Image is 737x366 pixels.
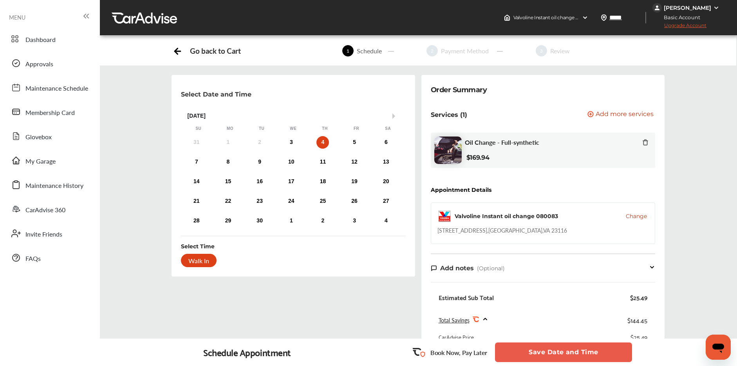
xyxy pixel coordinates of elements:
[380,175,392,188] div: Choose Saturday, September 20th, 2025
[183,113,404,119] div: [DATE]
[437,226,567,234] div: [STREET_ADDRESS] , [GEOGRAPHIC_DATA] , VA 23116
[664,4,711,11] div: [PERSON_NAME]
[289,126,297,131] div: We
[380,136,392,149] div: Choose Saturday, September 6th, 2025
[431,265,437,271] img: note-icon.db9493fa.svg
[316,215,329,227] div: Choose Thursday, October 2nd, 2025
[652,3,662,13] img: jVpblrzwTbfkPYzPPzSLxeg0AAAAASUVORK5CYII=
[253,195,266,208] div: Choose Tuesday, September 23rd, 2025
[426,45,438,56] span: 2
[25,132,52,142] span: Glovebox
[706,335,731,360] iframe: Button to launch messaging window
[630,293,647,301] div: $25.49
[380,156,392,168] div: Choose Saturday, September 13th, 2025
[431,111,467,118] p: Services (1)
[513,15,711,20] span: Valvoline Instant oil change 080083 , [STREET_ADDRESS] [GEOGRAPHIC_DATA] , VA 23116
[7,29,92,49] a: Dashboard
[253,215,266,227] div: Choose Tuesday, September 30th, 2025
[587,111,654,118] button: Add more services
[285,156,298,168] div: Choose Wednesday, September 10th, 2025
[25,205,65,215] span: CarAdvise 360
[652,22,706,32] span: Upgrade Account
[348,156,361,168] div: Choose Friday, September 12th, 2025
[653,13,706,22] span: Basic Account
[601,15,607,21] img: location_vector.a44bc228.svg
[455,212,558,220] div: Valvoline Instant oil change 080083
[253,136,266,149] div: Not available Tuesday, September 2nd, 2025
[348,136,361,149] div: Choose Friday, September 5th, 2025
[384,126,392,131] div: Sa
[181,242,215,250] div: Select Time
[7,248,92,268] a: FAQs
[354,46,385,55] div: Schedule
[190,136,203,149] div: Not available Sunday, August 31st, 2025
[645,12,646,24] img: header-divider.bc55588e.svg
[596,111,654,118] span: Add more services
[190,215,203,227] div: Choose Sunday, September 28th, 2025
[626,212,647,220] button: Change
[439,333,474,341] div: CarAdvise Price
[7,199,92,219] a: CarAdvise 360
[437,209,452,223] img: logo-valvoline.png
[25,84,88,94] span: Maintenance Schedule
[190,195,203,208] div: Choose Sunday, September 21st, 2025
[348,215,361,227] div: Choose Friday, October 3rd, 2025
[316,195,329,208] div: Choose Thursday, September 25th, 2025
[582,15,588,21] img: header-down-arrow.9dd2ce7d.svg
[380,195,392,208] div: Choose Saturday, September 27th, 2025
[321,126,329,131] div: Th
[222,175,235,188] div: Choose Monday, September 15th, 2025
[316,136,329,149] div: Choose Thursday, September 4th, 2025
[316,175,329,188] div: Choose Thursday, September 18th, 2025
[434,137,462,164] img: oil-change-thumb.jpg
[190,175,203,188] div: Choose Sunday, September 14th, 2025
[25,181,83,191] span: Maintenance History
[226,126,234,131] div: Mo
[348,195,361,208] div: Choose Friday, September 26th, 2025
[7,150,92,171] a: My Garage
[316,156,329,168] div: Choose Thursday, September 11th, 2025
[258,126,266,131] div: Tu
[222,195,235,208] div: Choose Monday, September 22nd, 2025
[25,229,62,240] span: Invite Friends
[504,15,510,21] img: header-home-logo.8d720a4f.svg
[7,77,92,98] a: Maintenance Schedule
[222,156,235,168] div: Choose Monday, September 8th, 2025
[392,113,398,119] button: Next Month
[285,136,298,149] div: Choose Wednesday, September 3rd, 2025
[25,254,41,264] span: FAQs
[253,156,266,168] div: Choose Tuesday, September 9th, 2025
[25,35,56,45] span: Dashboard
[203,347,291,358] div: Schedule Appointment
[440,264,474,272] span: Add notes
[285,195,298,208] div: Choose Wednesday, September 24th, 2025
[7,126,92,146] a: Glovebox
[181,135,402,229] div: month 2025-09
[190,46,240,55] div: Go back to Cart
[7,223,92,244] a: Invite Friends
[181,91,251,98] p: Select Date and Time
[630,333,647,341] div: $25.49
[587,111,655,118] a: Add more services
[195,126,202,131] div: Su
[495,342,632,362] button: Save Date and Time
[438,46,492,55] div: Payment Method
[25,59,53,69] span: Approvals
[430,348,487,357] p: Book Now, Pay Later
[190,156,203,168] div: Choose Sunday, September 7th, 2025
[9,14,25,20] span: MENU
[380,215,392,227] div: Choose Saturday, October 4th, 2025
[352,126,360,131] div: Fr
[477,265,505,272] span: (Optional)
[439,293,494,301] div: Estimated Sub Total
[222,215,235,227] div: Choose Monday, September 29th, 2025
[285,215,298,227] div: Choose Wednesday, October 1st, 2025
[348,175,361,188] div: Choose Friday, September 19th, 2025
[536,45,547,56] span: 3
[7,53,92,73] a: Approvals
[713,5,719,11] img: WGsFRI8htEPBVLJbROoPRyZpYNWhNONpIPPETTm6eUC0GeLEiAAAAAElFTkSuQmCC
[222,136,235,149] div: Not available Monday, September 1st, 2025
[285,175,298,188] div: Choose Wednesday, September 17th, 2025
[431,187,491,193] div: Appointment Details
